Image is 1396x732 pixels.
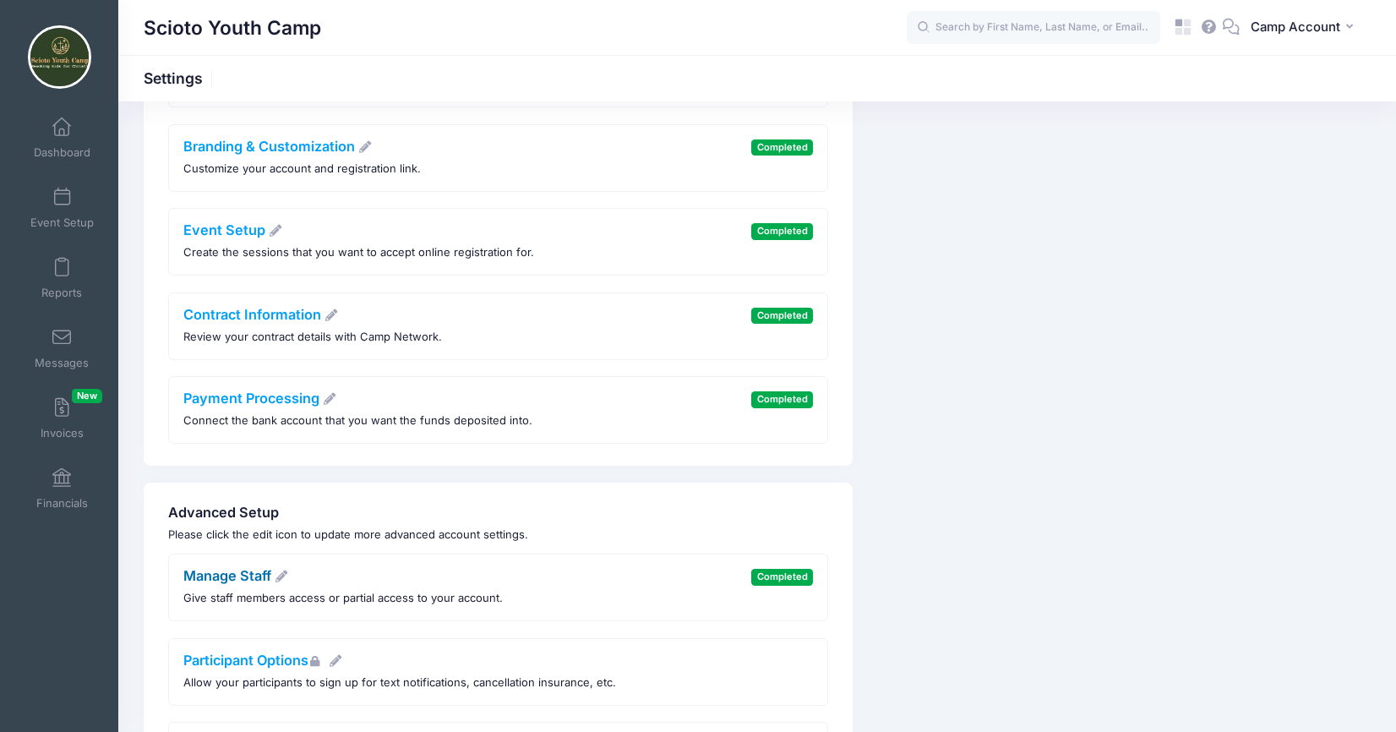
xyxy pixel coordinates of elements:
[22,249,102,308] a: Reports
[751,223,813,239] span: Completed
[1240,8,1371,47] button: Camp Account
[168,505,827,522] h4: Advanced Setup
[144,8,321,47] h1: Scioto Youth Camp
[751,308,813,324] span: Completed
[183,412,532,429] p: Connect the bank account that you want the funds deposited into.
[30,216,94,230] span: Event Setup
[183,675,616,691] p: Allow your participants to sign up for text notifications, cancellation insurance, etc.
[183,590,503,607] p: Give staff members access or partial access to your account.
[22,108,102,167] a: Dashboard
[22,389,102,448] a: InvoicesNew
[28,25,91,89] img: Scioto Youth Camp
[751,391,813,407] span: Completed
[183,161,421,178] p: Customize your account and registration link.
[144,69,217,87] h1: Settings
[751,569,813,585] span: Completed
[183,244,534,261] p: Create the sessions that you want to accept online registration for.
[183,652,343,669] a: Participant Options
[183,329,442,346] p: Review your contract details with Camp Network.
[34,145,90,160] span: Dashboard
[41,286,82,300] span: Reports
[22,459,102,518] a: Financials
[22,178,102,238] a: Event Setup
[183,138,373,155] a: Branding & Customization
[1251,18,1340,36] span: Camp Account
[41,426,84,440] span: Invoices
[183,306,339,323] a: Contract Information
[751,139,813,156] span: Completed
[183,567,289,584] a: Manage Staff
[168,527,827,544] p: Please click the edit icon to update more advanced account settings.
[35,356,89,370] span: Messages
[36,496,88,511] span: Financials
[183,221,283,238] a: Event Setup
[22,319,102,378] a: Messages
[72,389,102,403] span: New
[183,390,337,407] a: Payment Processing
[907,11,1160,45] input: Search by First Name, Last Name, or Email...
